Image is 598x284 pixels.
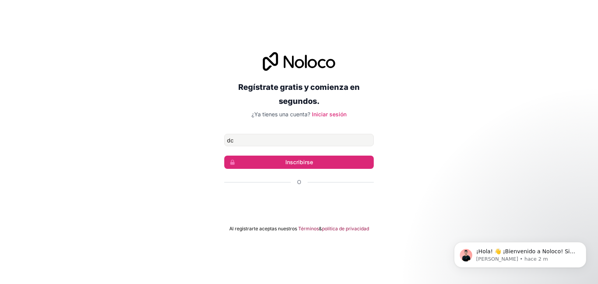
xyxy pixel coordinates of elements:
[224,134,374,146] input: Dirección de correo electrónico
[220,195,378,212] iframe: Botón de acceso con Google
[252,111,310,117] font: ¿Ya tienes una cuenta?
[224,156,374,169] button: Inscribirse
[312,111,346,117] a: Iniciar sesión
[319,226,322,231] font: &
[298,226,319,232] a: Términos
[297,179,301,185] font: O
[442,226,598,280] iframe: Mensaje de notificaciones del intercomunicador
[229,226,297,231] font: Al registrarte aceptas nuestros
[238,82,360,106] font: Regístrate gratis y comienza en segundos.
[322,226,369,232] a: política de privacidad
[285,159,313,165] font: Inscribirse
